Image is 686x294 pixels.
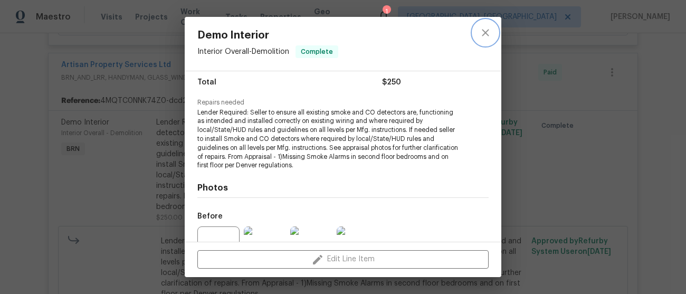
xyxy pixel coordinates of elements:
span: Repairs needed [197,99,489,106]
span: Total [197,75,216,90]
span: Demo Interior [197,30,338,41]
button: close [473,20,498,45]
span: Interior Overall - Demolition [197,48,289,55]
h4: Photos [197,183,489,193]
div: 1 [383,6,390,17]
h5: Before [197,213,223,220]
span: Lender Required: Seller to ensure all existing smoke and CO detectors are, functioning as intende... [197,108,460,170]
span: Complete [297,46,337,57]
span: $250 [382,75,401,90]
